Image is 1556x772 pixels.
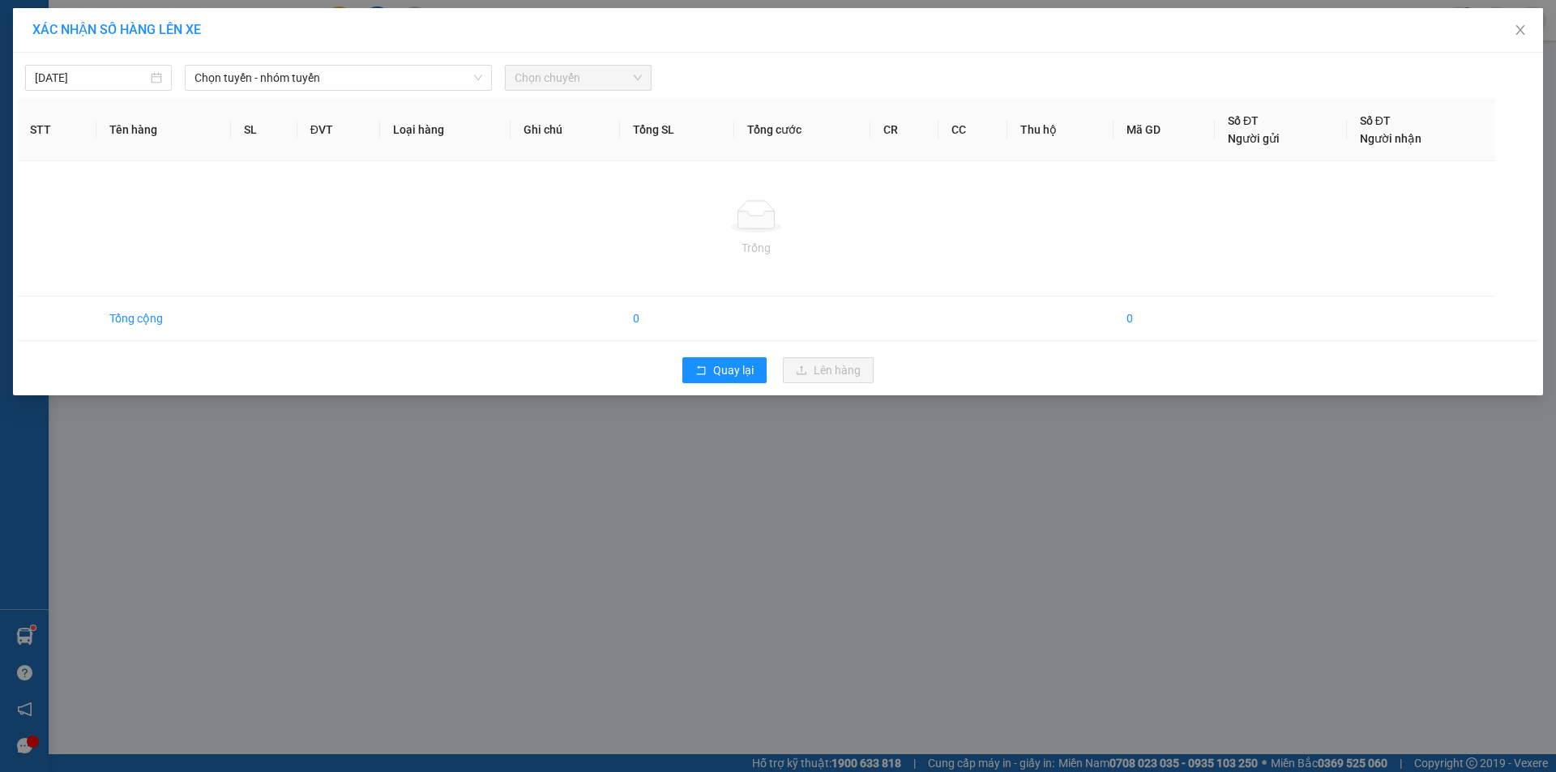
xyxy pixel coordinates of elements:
th: Ghi chú [511,99,621,161]
th: Loại hàng [380,99,511,161]
span: close [1514,23,1527,36]
th: CC [938,99,1007,161]
th: Thu hộ [1007,99,1113,161]
span: Chọn tuyến - nhóm tuyến [194,66,482,90]
th: Tổng cước [734,99,870,161]
span: Số ĐT [1228,114,1259,127]
th: Mã GD [1114,99,1215,161]
span: Chọn chuyến [515,66,642,90]
td: 0 [1114,296,1215,341]
td: Tổng cộng [96,296,231,341]
td: 0 [620,296,734,341]
span: XÁC NHẬN SỐ HÀNG LÊN XE [32,22,201,37]
button: Close [1498,8,1543,53]
th: SL [231,99,297,161]
span: Người nhận [1360,132,1421,145]
th: ĐVT [297,99,380,161]
span: Quay lại [713,361,754,379]
th: CR [870,99,939,161]
input: 15/09/2025 [35,69,147,87]
button: rollbackQuay lại [682,357,767,383]
div: Trống [30,239,1482,257]
th: STT [17,99,96,161]
th: Tên hàng [96,99,231,161]
th: Tổng SL [620,99,734,161]
span: Số ĐT [1360,114,1391,127]
span: rollback [695,365,707,377]
button: uploadLên hàng [783,357,874,383]
span: down [473,73,483,83]
span: Người gửi [1228,132,1280,145]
